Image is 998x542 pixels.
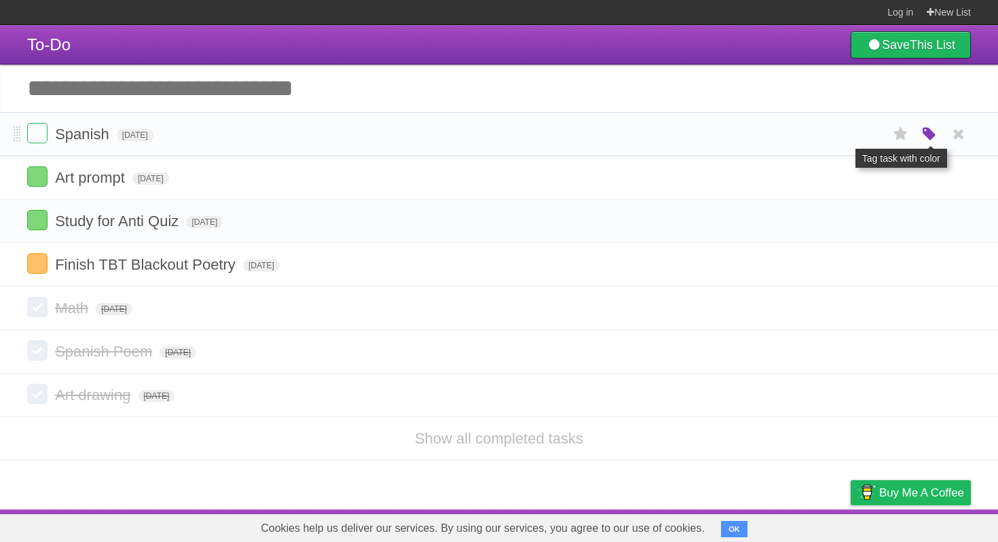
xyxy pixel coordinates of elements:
[27,384,48,404] label: Done
[117,129,153,141] span: [DATE]
[27,340,48,361] label: Done
[55,213,182,230] span: Study for Anti Quiz
[910,38,955,52] b: This List
[55,126,113,143] span: Spanish
[27,123,48,143] label: Done
[243,259,280,272] span: [DATE]
[55,300,92,317] span: Math
[27,297,48,317] label: Done
[851,480,971,505] a: Buy me a coffee
[885,513,971,539] a: Suggest a feature
[138,390,175,402] span: [DATE]
[715,513,770,539] a: Developers
[247,515,718,542] span: Cookies help us deliver our services. By using our services, you agree to our use of cookies.
[787,513,817,539] a: Terms
[186,216,223,228] span: [DATE]
[415,430,583,447] a: Show all completed tasks
[160,346,196,359] span: [DATE]
[55,386,134,403] span: Art drawing
[96,303,132,315] span: [DATE]
[851,31,971,58] a: SaveThis List
[879,481,964,505] span: Buy me a coffee
[55,256,239,273] span: Finish TBT Blackout Poetry
[888,123,914,145] label: Star task
[857,481,876,504] img: Buy me a coffee
[833,513,868,539] a: Privacy
[55,169,128,186] span: Art prompt
[27,253,48,274] label: Done
[670,513,699,539] a: About
[55,343,155,360] span: Spanish Poem
[721,521,747,537] button: OK
[27,166,48,187] label: Done
[27,210,48,230] label: Done
[27,35,71,54] span: To-Do
[132,173,169,185] span: [DATE]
